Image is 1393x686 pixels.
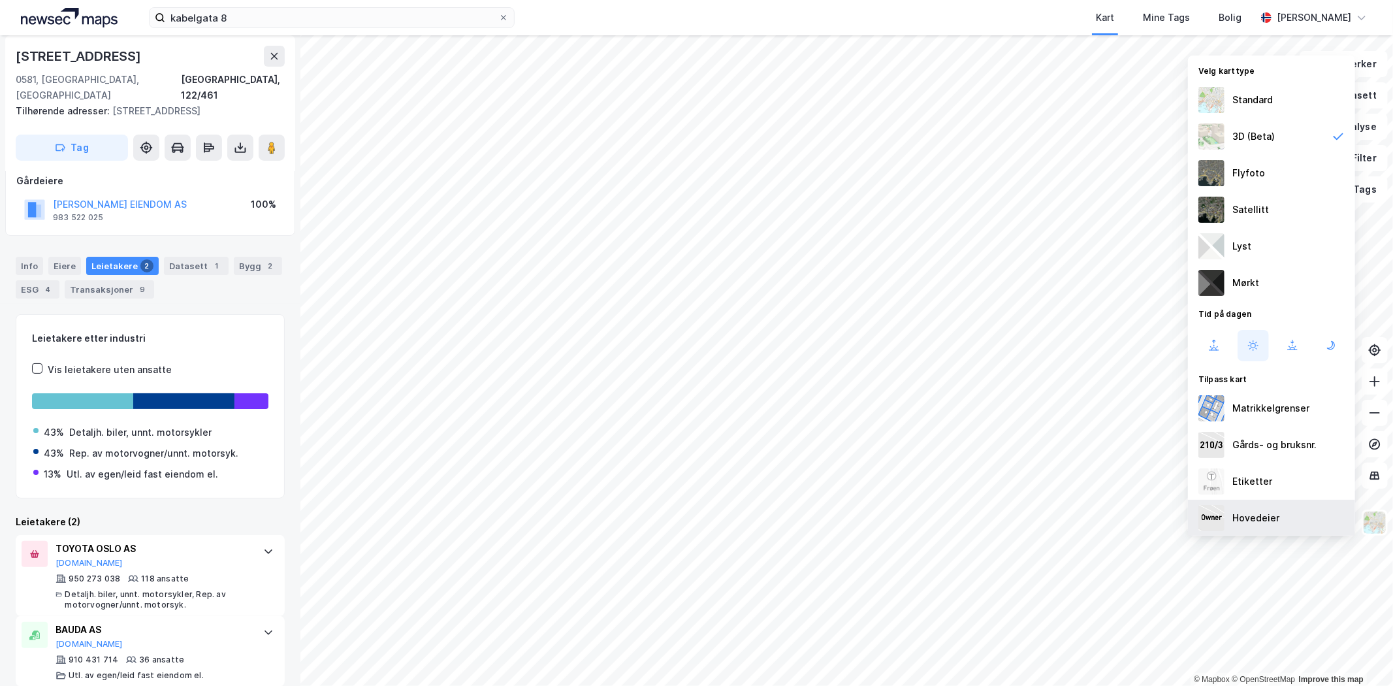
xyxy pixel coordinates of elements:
[1299,675,1364,684] a: Improve this map
[69,446,238,461] div: Rep. av motorvogner/unnt. motorsyk.
[1232,275,1259,291] div: Mørkt
[56,558,123,568] button: [DOMAIN_NAME]
[1325,145,1388,171] button: Filter
[165,8,498,27] input: Søk på adresse, matrikkel, gårdeiere, leietakere eller personer
[69,655,118,665] div: 910 431 714
[69,670,204,681] div: Utl. av egen/leid fast eiendom el.
[141,574,189,584] div: 118 ansatte
[56,639,123,649] button: [DOMAIN_NAME]
[1277,10,1351,25] div: [PERSON_NAME]
[1198,160,1225,186] img: Z
[69,425,212,440] div: Detaljh. biler, unnt. motorsykler
[1188,367,1355,390] div: Tilpass kart
[32,331,268,346] div: Leietakere etter industri
[1219,10,1241,25] div: Bolig
[48,257,81,275] div: Eiere
[1232,165,1265,181] div: Flyfoto
[1198,468,1225,495] img: Z
[1232,510,1279,526] div: Hovedeier
[210,259,223,272] div: 1
[234,257,282,275] div: Bygg
[41,283,54,296] div: 4
[44,466,61,482] div: 13%
[16,257,43,275] div: Info
[1188,58,1355,82] div: Velg karttype
[16,173,284,189] div: Gårdeiere
[1188,301,1355,325] div: Tid på dagen
[16,105,112,116] span: Tilhørende adresser:
[53,212,103,223] div: 983 522 025
[251,197,276,212] div: 100%
[140,259,153,272] div: 2
[1232,437,1317,453] div: Gårds- og bruksnr.
[44,425,64,440] div: 43%
[16,72,181,103] div: 0581, [GEOGRAPHIC_DATA], [GEOGRAPHIC_DATA]
[1300,51,1388,77] button: Bokmerker
[181,72,285,103] div: [GEOGRAPHIC_DATA], 122/461
[16,514,285,530] div: Leietakere (2)
[21,8,118,27] img: logo.a4113a55bc3d86da70a041830d287a7e.svg
[1232,474,1272,489] div: Etiketter
[69,574,120,584] div: 950 273 038
[1198,233,1225,259] img: luj3wr1y2y3+OchiMxRmMxRlscgabnMEmZ7DJGWxyBpucwSZnsMkZbHIGm5zBJmewyRlscgabnMEmZ7DJGWxyBpucwSZnsMkZ...
[1327,176,1388,203] button: Tags
[86,257,159,275] div: Leietakere
[1198,270,1225,296] img: nCdM7BzjoCAAAAAElFTkSuQmCC
[1198,505,1225,531] img: majorOwner.b5e170eddb5c04bfeeff.jpeg
[1198,395,1225,421] img: cadastreBorders.cfe08de4b5ddd52a10de.jpeg
[164,257,229,275] div: Datasett
[1198,432,1225,458] img: cadastreKeys.547ab17ec502f5a4ef2b.jpeg
[264,259,277,272] div: 2
[16,135,128,161] button: Tag
[1096,10,1114,25] div: Kart
[1232,129,1275,144] div: 3D (Beta)
[1198,123,1225,150] img: Z
[139,655,184,665] div: 36 ansatte
[56,541,250,557] div: TOYOTA OSLO AS
[16,280,59,299] div: ESG
[1328,623,1393,686] iframe: Chat Widget
[1232,675,1295,684] a: OpenStreetMap
[65,589,250,610] div: Detaljh. biler, unnt. motorsykler, Rep. av motorvogner/unnt. motorsyk.
[56,622,250,638] div: BAUDA AS
[67,466,218,482] div: Utl. av egen/leid fast eiendom el.
[1198,197,1225,223] img: 9k=
[1232,202,1269,218] div: Satellitt
[1232,238,1251,254] div: Lyst
[1198,87,1225,113] img: Z
[48,362,172,378] div: Vis leietakere uten ansatte
[16,46,144,67] div: [STREET_ADDRESS]
[1194,675,1230,684] a: Mapbox
[44,446,64,461] div: 43%
[1232,400,1309,416] div: Matrikkelgrenser
[136,283,149,296] div: 9
[16,103,274,119] div: [STREET_ADDRESS]
[1232,92,1273,108] div: Standard
[1143,10,1190,25] div: Mine Tags
[65,280,154,299] div: Transaksjoner
[1362,510,1387,535] img: Z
